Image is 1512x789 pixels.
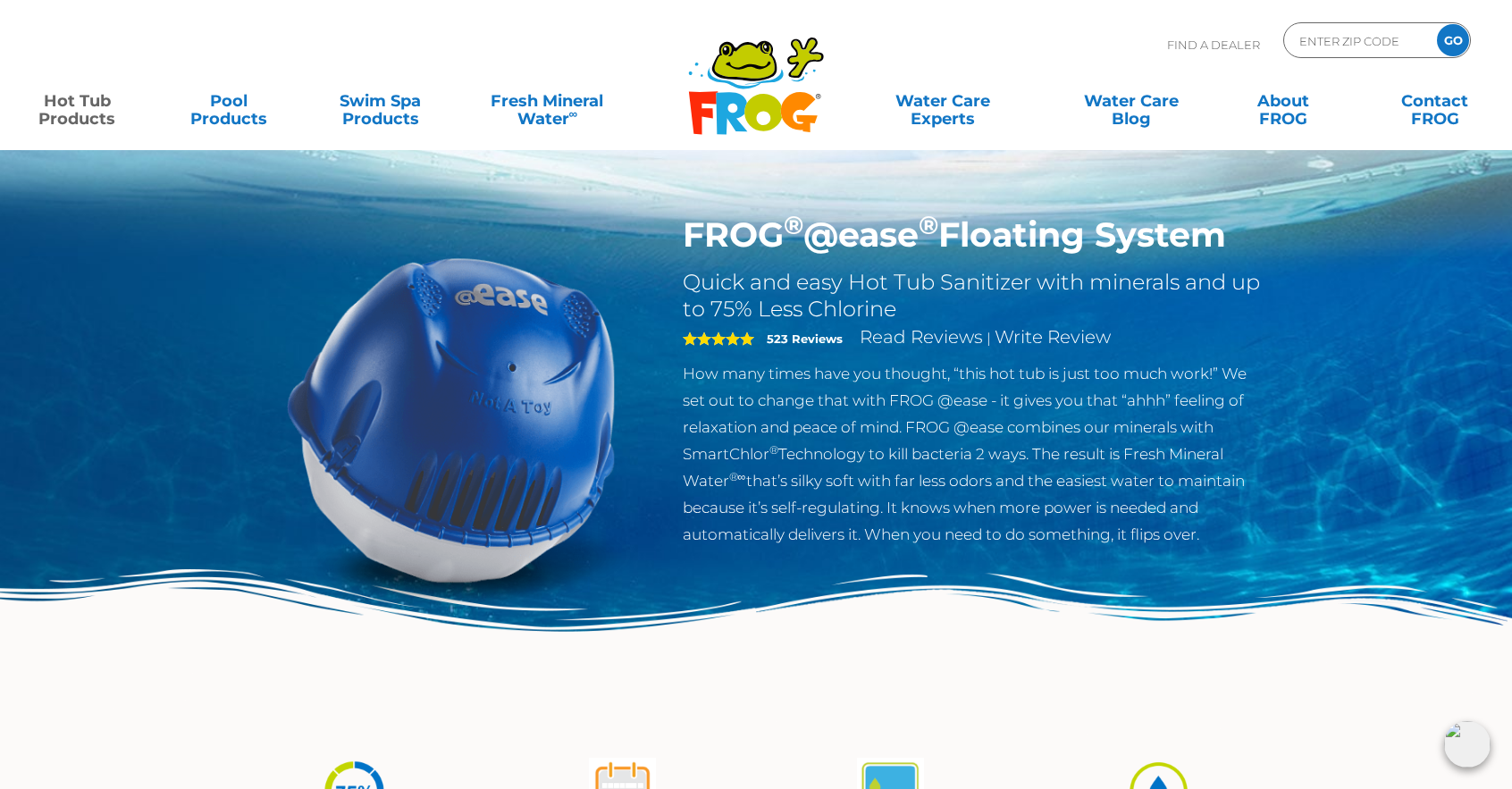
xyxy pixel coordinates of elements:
[322,83,440,119] a: Swim SpaProducts
[1376,83,1494,119] a: ContactFROG
[1444,721,1491,768] img: openIcon
[683,360,1266,548] p: How many times have you thought, “this hot tub is just too much work!” We set out to change that ...
[474,83,621,119] a: Fresh MineralWater∞
[987,330,991,347] span: |
[569,106,578,121] sup: ∞
[995,326,1111,348] a: Write Review
[846,83,1038,119] a: Water CareExperts
[1437,24,1469,56] input: GO
[683,214,1266,256] h1: FROG @ease Floating System
[919,209,938,240] sup: ®
[1298,28,1418,54] input: Zip Code Form
[683,332,754,346] span: 5
[1224,83,1342,119] a: AboutFROG
[1167,22,1260,67] p: Find A Dealer
[860,326,983,348] a: Read Reviews
[769,443,778,457] sup: ®
[784,209,803,240] sup: ®
[683,269,1266,323] h2: Quick and easy Hot Tub Sanitizer with minerals and up to 75% Less Chlorine
[767,332,843,346] strong: 523 Reviews
[729,470,746,483] sup: ®∞
[170,83,288,119] a: PoolProducts
[18,83,136,119] a: Hot TubProducts
[1072,83,1190,119] a: Water CareBlog
[247,214,656,624] img: hot-tub-product-atease-system.png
